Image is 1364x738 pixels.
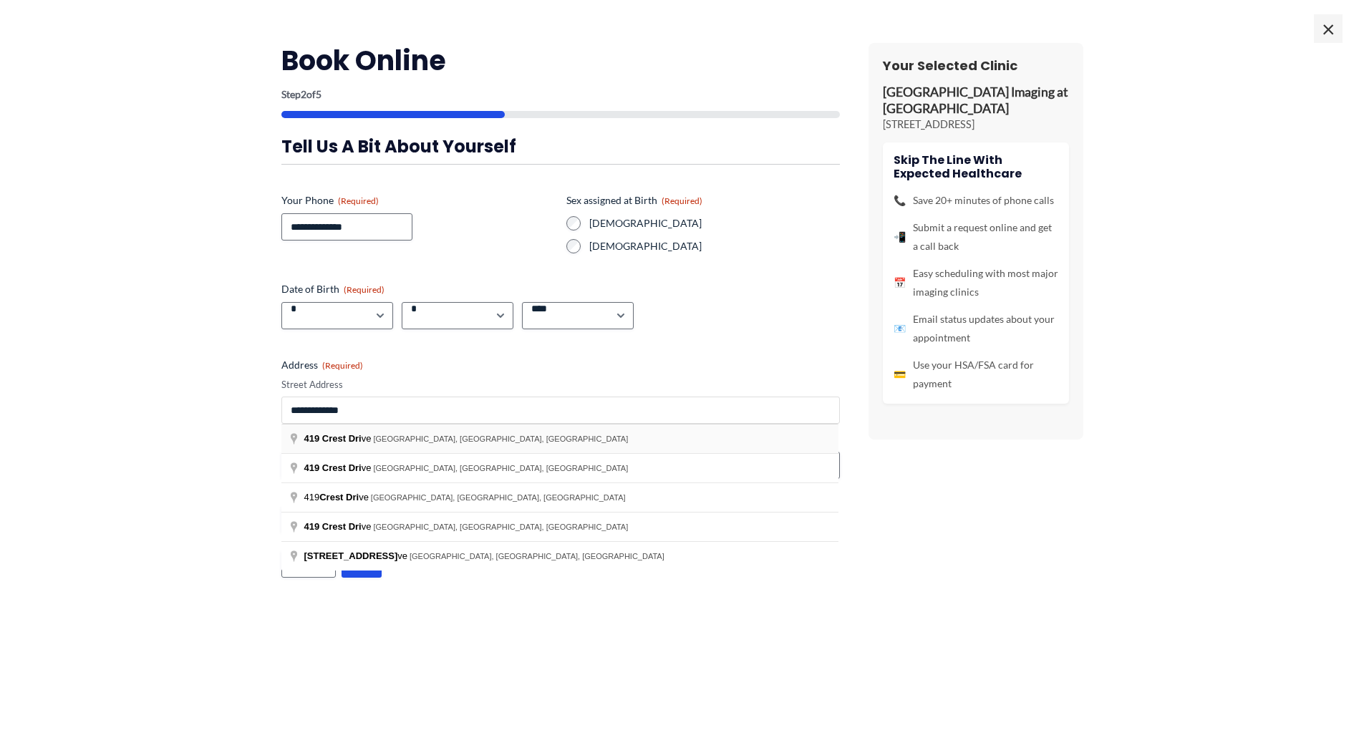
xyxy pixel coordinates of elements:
[894,191,906,210] span: 📞
[304,462,320,473] span: 419
[322,521,362,532] span: Crest Dri
[894,264,1058,301] li: Easy scheduling with most major imaging clinics
[662,195,702,206] span: (Required)
[894,273,906,292] span: 📅
[373,523,628,531] span: [GEOGRAPHIC_DATA], [GEOGRAPHIC_DATA], [GEOGRAPHIC_DATA]
[281,43,840,78] h2: Book Online
[322,360,363,371] span: (Required)
[894,228,906,246] span: 📲
[281,193,555,208] label: Your Phone
[322,433,362,444] span: Crest Dri
[344,284,384,295] span: (Required)
[894,153,1058,180] h4: Skip the line with Expected Healthcare
[316,88,321,100] span: 5
[894,365,906,384] span: 💳
[281,89,840,99] p: Step of
[301,88,306,100] span: 2
[894,191,1058,210] li: Save 20+ minutes of phone calls
[373,434,628,443] span: [GEOGRAPHIC_DATA], [GEOGRAPHIC_DATA], [GEOGRAPHIC_DATA]
[589,216,840,230] label: [DEMOGRAPHIC_DATA]
[281,282,384,296] legend: Date of Birth
[894,319,906,338] span: 📧
[304,492,371,502] span: 419 ve
[281,378,840,392] label: Street Address
[281,358,363,372] legend: Address
[304,433,374,444] span: ve
[304,550,398,561] span: [STREET_ADDRESS]
[883,57,1069,74] h3: Your Selected Clinic
[304,433,320,444] span: 419
[281,135,840,157] h3: Tell us a bit about yourself
[410,552,664,560] span: [GEOGRAPHIC_DATA], [GEOGRAPHIC_DATA], [GEOGRAPHIC_DATA]
[304,521,320,532] span: 419
[304,521,374,532] span: ve
[338,195,379,206] span: (Required)
[894,310,1058,347] li: Email status updates about your appointment
[894,356,1058,393] li: Use your HSA/FSA card for payment
[894,218,1058,256] li: Submit a request online and get a call back
[373,464,628,472] span: [GEOGRAPHIC_DATA], [GEOGRAPHIC_DATA], [GEOGRAPHIC_DATA]
[304,462,374,473] span: ve
[322,462,362,473] span: Crest Dri
[319,492,359,502] span: Crest Dri
[589,239,840,253] label: [DEMOGRAPHIC_DATA]
[1314,14,1343,43] span: ×
[883,117,1069,132] p: [STREET_ADDRESS]
[883,84,1069,117] p: [GEOGRAPHIC_DATA] Imaging at [GEOGRAPHIC_DATA]
[304,550,410,561] span: ve
[371,493,626,502] span: [GEOGRAPHIC_DATA], [GEOGRAPHIC_DATA], [GEOGRAPHIC_DATA]
[566,193,702,208] legend: Sex assigned at Birth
